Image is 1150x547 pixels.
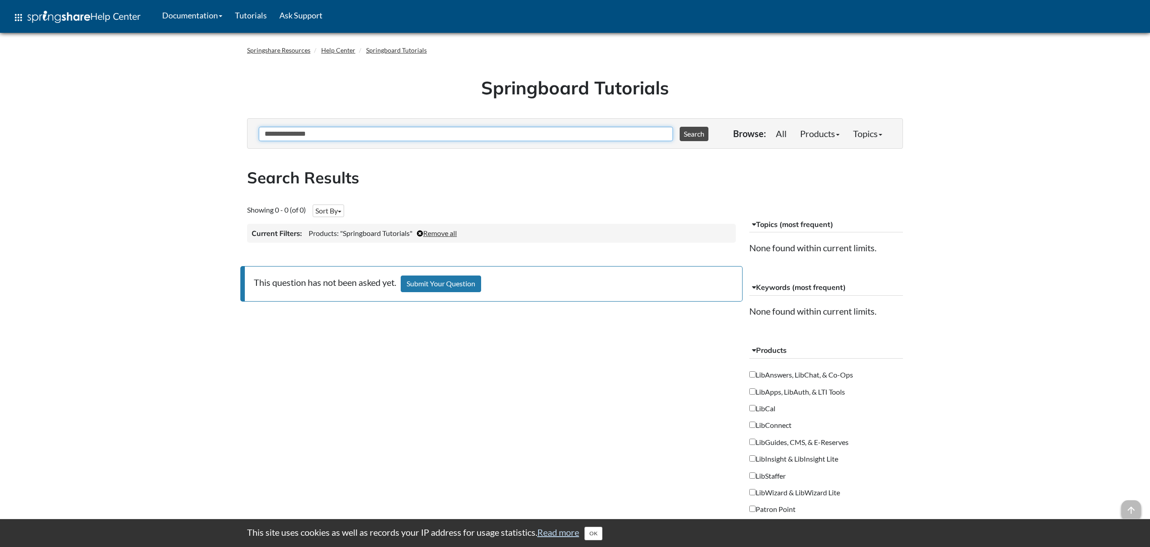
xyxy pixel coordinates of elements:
[247,46,310,54] a: Springshare Resources
[769,125,793,142] a: All
[749,471,786,481] label: LibStaffer
[749,422,756,428] input: LibConnect
[247,205,306,214] span: Showing 0 - 0 (of 0)
[247,167,903,189] h2: Search Results
[229,4,273,27] a: Tutorials
[733,127,766,140] p: Browse:
[749,405,756,411] input: LibCal
[584,527,602,540] button: Close
[238,526,912,540] div: This site uses cookies as well as records your IP address for usage statistics.
[793,125,846,142] a: Products
[749,241,903,254] li: None found within current limits.
[749,489,756,495] input: LibWizard & LibWizard Lite
[749,506,756,512] input: Patron Point
[1121,500,1141,520] span: arrow_upward
[309,229,339,237] span: Products:
[27,11,90,23] img: Springshare
[340,229,412,237] span: "Springboard Tutorials"
[749,403,775,414] label: LibCal
[749,472,756,479] input: LibStaffer
[680,127,708,141] button: Search
[7,4,147,31] a: apps Help Center
[749,371,756,378] input: LibAnswers, LibChat, & Co-Ops
[240,266,743,302] p: This question has not been asked yet.
[749,437,849,447] label: LibGuides, CMS, & E-Reserves
[749,455,756,462] input: LibInsight & LibInsight Lite
[749,387,845,397] label: LibApps, LibAuth, & LTI Tools
[749,369,853,380] label: LibAnswers, LibChat, & Co-Ops
[417,229,457,237] a: Remove all
[749,388,756,395] input: LibApps, LibAuth, & LTI Tools
[252,228,302,238] h3: Current Filters
[321,46,355,54] a: Help Center
[1121,501,1141,512] a: arrow_upward
[313,205,344,217] button: Sort By
[749,280,903,296] button: Keywords (most frequent)
[90,10,141,22] span: Help Center
[749,439,756,445] input: LibGuides, CMS, & E-Reserves
[13,12,24,23] span: apps
[749,342,903,359] button: Products
[156,4,229,27] a: Documentation
[254,75,896,100] h1: Springboard Tutorials
[537,527,579,538] a: Read more
[846,125,889,142] a: Topics
[749,420,792,430] label: LibConnect
[749,217,903,233] button: Topics (most frequent)
[749,305,903,317] li: None found within current limits.
[749,504,796,514] label: Patron Point
[749,487,840,498] label: LibWizard & LibWizard Lite
[273,4,329,27] a: Ask Support
[401,276,481,292] a: Submit Your Question
[749,454,838,464] label: LibInsight & LibInsight Lite
[366,46,427,54] a: Springboard Tutorials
